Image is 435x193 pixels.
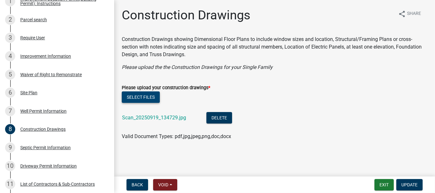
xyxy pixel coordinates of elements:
div: Septic Permit Information [20,145,71,150]
wm-modal-confirm: Delete Document [206,115,232,121]
i: Please upload the the Construction Drawings for your Single Family [122,64,273,70]
div: 8 [5,124,15,134]
span: Share [407,10,421,18]
span: Valid Document Types: pdf,jpg,jpeg,png,doc,docx [122,133,231,139]
button: shareShare [393,8,426,20]
button: Back [127,179,148,190]
i: share [398,10,406,18]
button: Void [153,179,177,190]
span: Void [158,182,168,187]
div: Site Plan [20,90,37,95]
div: Require User [20,36,45,40]
p: Construction Drawings showing Dimensional Floor Plans to include window sizes and location, Struc... [122,36,427,58]
div: 4 [5,51,15,61]
button: Delete [206,112,232,123]
div: 11 [5,179,15,189]
div: 3 [5,33,15,43]
div: Waiver of Right to Remonstrate [20,72,82,77]
div: Well Permit Information [20,109,67,113]
div: Driveway Permit Information [20,164,77,168]
label: Please upload your construction drawings [122,86,210,90]
div: 2 [5,15,15,25]
span: Update [401,182,418,187]
div: Parcel search [20,17,47,22]
span: Back [132,182,143,187]
div: 7 [5,106,15,116]
div: 5 [5,70,15,80]
div: 6 [5,88,15,98]
button: Update [396,179,423,190]
div: Construction Drawings [20,127,66,131]
a: Scan_20250919_134729.jpg [122,115,186,121]
div: 10 [5,161,15,171]
div: 9 [5,143,15,153]
button: Exit [374,179,394,190]
div: List of Contractors & Sub-Contractors [20,182,95,186]
h1: Construction Drawings [122,8,250,23]
button: Select files [122,91,160,103]
div: Improvement Information [20,54,71,58]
